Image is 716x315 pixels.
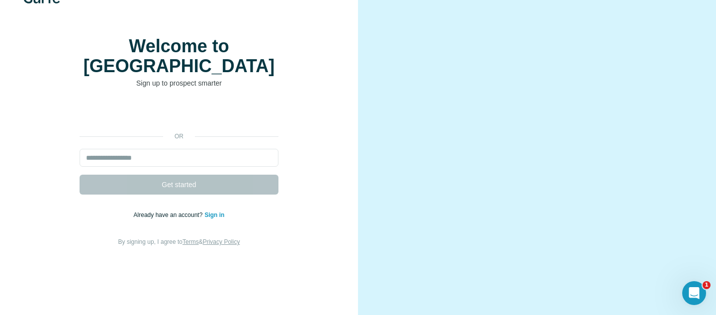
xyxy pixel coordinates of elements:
iframe: Sign in with Google Button [75,103,283,125]
a: Privacy Policy [203,238,240,245]
p: Sign up to prospect smarter [80,78,278,88]
span: 1 [703,281,711,289]
iframe: Intercom live chat [682,281,706,305]
p: or [163,132,195,141]
h1: Welcome to [GEOGRAPHIC_DATA] [80,36,278,76]
span: By signing up, I agree to & [118,238,240,245]
span: Already have an account? [134,211,205,218]
a: Terms [182,238,199,245]
a: Sign in [204,211,224,218]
